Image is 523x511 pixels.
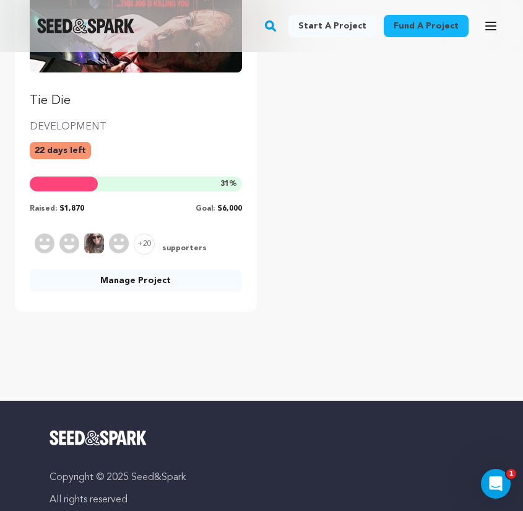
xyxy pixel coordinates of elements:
[50,492,473,507] p: All rights reserved
[50,430,147,445] img: Seed&Spark Logo
[506,469,516,479] span: 1
[30,92,242,110] p: Tie Die
[288,15,376,37] a: Start a project
[220,180,229,188] span: 31
[59,205,84,212] span: $1,870
[220,179,237,189] span: %
[160,243,207,255] span: supporters
[30,120,242,134] p: DEVELOPMENT
[35,234,54,253] img: Supporter Image
[59,234,79,253] img: Supporter Image
[37,19,134,33] a: Seed&Spark Homepage
[134,234,155,255] span: +20
[30,269,242,292] a: Manage Project
[384,15,469,37] a: Fund a project
[30,205,57,212] span: Raised:
[109,234,129,253] img: Supporter Image
[50,470,473,485] p: Copyright © 2025 Seed&Spark
[50,430,473,445] a: Seed&Spark Homepage
[37,19,134,33] img: Seed&Spark Logo Dark Mode
[481,469,511,499] iframe: Intercom live chat
[30,142,91,159] p: 22 days left
[196,205,215,212] span: Goal:
[84,234,104,253] img: Supporter Image
[217,205,242,212] span: $6,000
